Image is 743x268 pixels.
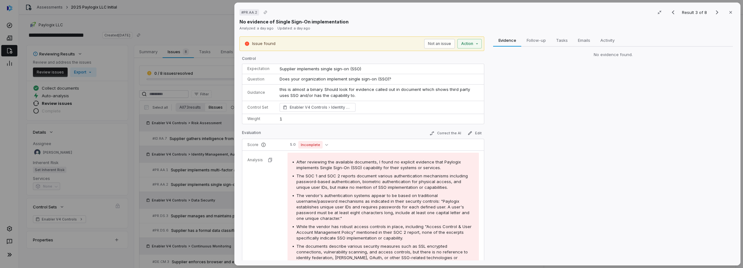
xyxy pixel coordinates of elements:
span: The documents describe various security measures such as SSL encrypted connections, vulnerability... [296,244,468,266]
p: Control [242,56,484,64]
div: No evidence found. [493,52,733,58]
p: Expectation [247,66,269,71]
span: While the vendor has robust access controls in place, including "Access Control & User Account Ma... [296,224,472,240]
span: Incomplete [298,141,323,149]
button: Next result [711,9,723,16]
p: this is almost a binary. Should look for evidence called out in document which shows third party ... [280,86,479,99]
span: The SOC 1 and SOC 2 reports document various authentication mechanisms including password-based a... [296,173,468,190]
span: Updated: a day ago [277,26,310,30]
p: Evaluation [242,130,261,138]
span: 1 [280,116,282,121]
span: Follow-up [524,36,548,44]
button: Previous result [667,9,679,16]
button: Not an issue [424,39,455,48]
p: Issue found [252,41,276,47]
span: After reviewing the available documents, I found no explicit evidence that Paylogix implements Si... [296,159,461,170]
span: The vendor's authentication systems appear to be based on traditional username/password mechanism... [296,193,469,221]
p: No evidence of Single Sign-On implementation [239,18,349,25]
p: Control Set [247,105,269,110]
span: Emails [575,36,593,44]
p: Analysis [247,157,263,163]
span: Does your organization implement single sign-on (SSO)? [280,76,391,81]
p: Result 3 of 8 [682,9,708,16]
button: 5.0Incomplete [288,141,331,149]
span: Evidence [496,36,519,44]
button: Action [457,39,482,48]
span: # PR.AA.2 [241,10,257,15]
span: Enabler V4 Controls Identity Management, Authentication, and Access Control [290,104,352,111]
p: Guidance [247,90,269,95]
button: Copy link [260,7,271,18]
button: Edit [465,129,484,137]
p: Question [247,77,269,82]
button: Correct the AI [427,130,464,137]
span: Analyzed: a day ago [239,26,274,30]
span: Supplier implements single sign-on (SSO) [280,66,361,71]
span: Tasks [554,36,570,44]
p: Score [247,142,277,147]
span: Activity [598,36,617,44]
p: Weight [247,116,269,121]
